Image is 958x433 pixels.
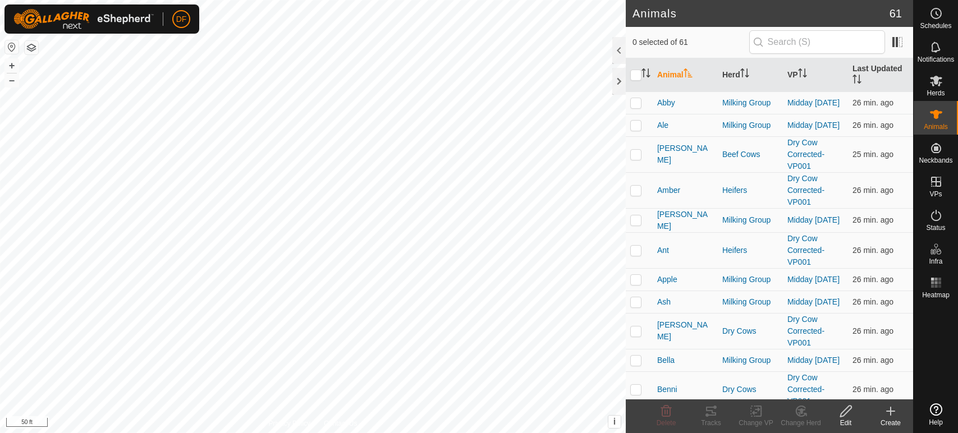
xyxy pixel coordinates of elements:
[324,418,357,429] a: Contact Us
[613,417,616,426] span: i
[653,58,718,92] th: Animal
[852,246,893,255] span: Sep 10, 2025, 7:02 AM
[823,418,868,428] div: Edit
[787,215,840,224] a: Midday [DATE]
[929,258,942,265] span: Infra
[787,121,840,130] a: Midday [DATE]
[722,325,778,337] div: Dry Cows
[922,292,950,298] span: Heatmap
[787,315,824,347] a: Dry Cow Corrected-VP001
[918,56,954,63] span: Notifications
[787,297,840,306] a: Midday [DATE]
[852,215,893,224] span: Sep 10, 2025, 7:02 AM
[722,149,778,160] div: Beef Cows
[852,326,893,335] span: Sep 10, 2025, 7:02 AM
[657,296,671,308] span: Ash
[722,185,778,196] div: Heifers
[852,150,893,159] span: Sep 10, 2025, 7:03 AM
[657,119,668,131] span: Ale
[852,121,893,130] span: Sep 10, 2025, 7:03 AM
[787,356,840,365] a: Midday [DATE]
[926,224,945,231] span: Status
[176,13,187,25] span: DF
[657,274,677,285] span: Apple
[852,98,893,107] span: Sep 10, 2025, 7:03 AM
[919,157,952,164] span: Neckbands
[740,70,749,79] p-sorticon: Activate to sort
[689,418,734,428] div: Tracks
[787,138,824,171] a: Dry Cow Corrected-VP001
[657,354,675,366] span: Bella
[778,418,823,428] div: Change Herd
[722,384,778,395] div: Dry Cows
[632,7,890,20] h2: Animals
[868,418,913,428] div: Create
[722,274,778,285] div: Milking Group
[927,90,945,96] span: Herds
[852,275,893,284] span: Sep 10, 2025, 7:03 AM
[5,40,19,54] button: Reset Map
[787,275,840,284] a: Midday [DATE]
[749,30,885,54] input: Search (S)
[268,418,310,429] a: Privacy Policy
[787,373,824,406] a: Dry Cow Corrected-VP001
[657,419,676,427] span: Delete
[632,36,749,48] span: 0 selected of 61
[924,123,948,130] span: Animals
[657,319,713,343] span: [PERSON_NAME]
[657,97,675,109] span: Abby
[929,419,943,426] span: Help
[852,356,893,365] span: Sep 10, 2025, 7:03 AM
[852,76,861,85] p-sorticon: Activate to sort
[608,416,621,428] button: i
[852,186,893,195] span: Sep 10, 2025, 7:03 AM
[848,58,913,92] th: Last Updated
[929,191,942,197] span: VPs
[657,245,669,256] span: Ant
[798,70,807,79] p-sorticon: Activate to sort
[657,384,677,395] span: Benni
[722,354,778,366] div: Milking Group
[783,58,848,92] th: VP
[657,185,680,196] span: Amber
[641,70,650,79] p-sorticon: Activate to sort
[25,41,38,54] button: Map Layers
[787,234,824,266] a: Dry Cow Corrected-VP001
[657,209,713,232] span: [PERSON_NAME]
[787,174,824,206] a: Dry Cow Corrected-VP001
[787,98,840,107] a: Midday [DATE]
[920,22,951,29] span: Schedules
[722,119,778,131] div: Milking Group
[722,296,778,308] div: Milking Group
[13,9,154,29] img: Gallagher Logo
[5,59,19,72] button: +
[852,297,893,306] span: Sep 10, 2025, 7:03 AM
[734,418,778,428] div: Change VP
[657,142,713,166] span: [PERSON_NAME]
[5,73,19,87] button: –
[684,70,693,79] p-sorticon: Activate to sort
[722,97,778,109] div: Milking Group
[718,58,783,92] th: Herd
[852,385,893,394] span: Sep 10, 2025, 7:02 AM
[890,5,902,22] span: 61
[914,399,958,430] a: Help
[722,214,778,226] div: Milking Group
[722,245,778,256] div: Heifers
